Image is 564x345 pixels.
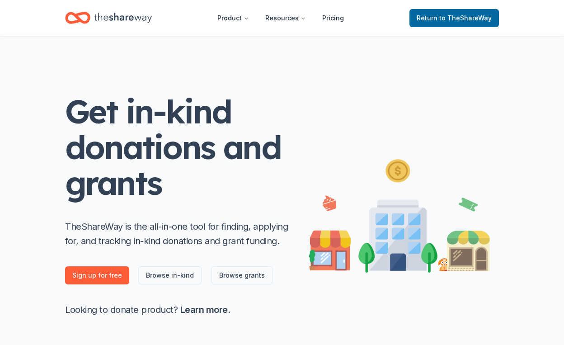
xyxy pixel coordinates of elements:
button: Resources [258,9,313,27]
span: to TheShareWay [439,14,492,22]
a: Sign up for free [65,266,129,284]
span: Return [417,13,492,24]
p: Looking to donate product? . [65,302,291,317]
a: Home [65,7,152,28]
nav: Main [210,7,351,28]
a: Browse grants [211,266,273,284]
a: Learn more [180,304,228,315]
a: Returnto TheShareWay [409,9,499,27]
a: Browse in-kind [138,266,202,284]
h1: Get in-kind donations and grants [65,94,291,201]
p: TheShareWay is the all-in-one tool for finding, applying for, and tracking in-kind donations and ... [65,219,291,248]
img: Illustration for landing page [309,156,490,273]
a: Pricing [315,9,351,27]
button: Product [210,9,256,27]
